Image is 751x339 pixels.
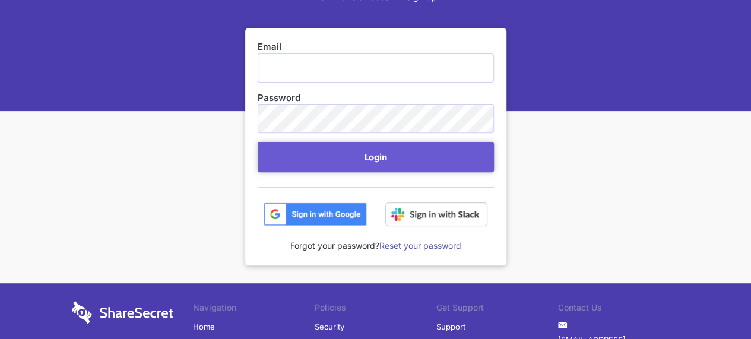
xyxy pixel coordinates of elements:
[315,318,344,335] a: Security
[72,301,173,324] img: logo-wordmark-white-trans-d4663122ce5f474addd5e946df7df03e33cb6a1c49d2221995e7729f52c070b2.svg
[436,318,465,335] a: Support
[258,142,494,172] button: Login
[193,318,215,335] a: Home
[385,202,487,226] img: Sign in with Slack
[264,202,367,226] img: btn_google_signin_dark_normal_web@2x-02e5a4921c5dab0481f19210d7229f84a41d9f18e5bdafae021273015eeb...
[315,301,436,318] li: Policies
[436,301,558,318] li: Get Support
[193,301,315,318] li: Navigation
[558,301,680,318] li: Contact Us
[258,40,494,53] label: Email
[258,226,494,253] div: Forgot your password?
[379,240,461,251] a: Reset your password
[258,91,494,104] label: Password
